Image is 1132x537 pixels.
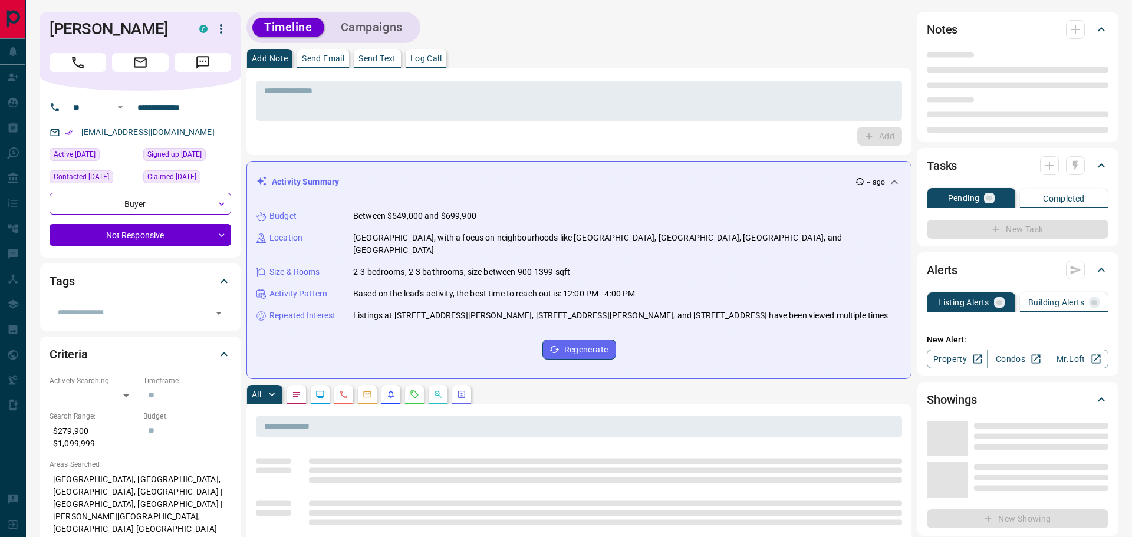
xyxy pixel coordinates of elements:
[315,390,325,399] svg: Lead Browsing Activity
[927,334,1108,346] p: New Alert:
[252,54,288,62] p: Add Note
[433,390,443,399] svg: Opportunities
[410,390,419,399] svg: Requests
[50,375,137,386] p: Actively Searching:
[948,194,980,202] p: Pending
[1043,195,1085,203] p: Completed
[199,25,208,33] div: condos.ca
[363,390,372,399] svg: Emails
[927,386,1108,414] div: Showings
[927,156,957,175] h2: Tasks
[927,256,1108,284] div: Alerts
[1048,350,1108,368] a: Mr.Loft
[143,148,231,164] div: Sun Oct 29 2023
[50,459,231,470] p: Areas Searched:
[50,193,231,215] div: Buyer
[987,350,1048,368] a: Condos
[50,170,137,187] div: Fri Nov 17 2023
[353,232,901,256] p: [GEOGRAPHIC_DATA], with a focus on neighbourhoods like [GEOGRAPHIC_DATA], [GEOGRAPHIC_DATA], [GEO...
[54,149,96,160] span: Active [DATE]
[50,421,137,453] p: $279,900 - $1,099,999
[50,148,137,164] div: Mon Jul 01 2024
[867,177,885,187] p: -- ago
[386,390,396,399] svg: Listing Alerts
[927,350,988,368] a: Property
[147,171,196,183] span: Claimed [DATE]
[143,411,231,421] p: Budget:
[269,309,335,322] p: Repeated Interest
[252,18,324,37] button: Timeline
[272,176,339,188] p: Activity Summary
[50,267,231,295] div: Tags
[147,149,202,160] span: Signed up [DATE]
[50,411,137,421] p: Search Range:
[210,305,227,321] button: Open
[329,18,414,37] button: Campaigns
[927,151,1108,180] div: Tasks
[353,266,570,278] p: 2-3 bedrooms, 2-3 bathrooms, size between 900-1399 sqft
[339,390,348,399] svg: Calls
[50,340,231,368] div: Criteria
[175,53,231,72] span: Message
[410,54,442,62] p: Log Call
[50,272,74,291] h2: Tags
[252,390,261,398] p: All
[269,232,302,244] p: Location
[542,340,616,360] button: Regenerate
[353,309,889,322] p: Listings at [STREET_ADDRESS][PERSON_NAME], [STREET_ADDRESS][PERSON_NAME], and [STREET_ADDRESS] ha...
[292,390,301,399] svg: Notes
[112,53,169,72] span: Email
[927,390,977,409] h2: Showings
[353,288,635,300] p: Based on the lead's activity, the best time to reach out is: 12:00 PM - 4:00 PM
[50,345,88,364] h2: Criteria
[113,100,127,114] button: Open
[50,224,231,246] div: Not Responsive
[927,261,957,279] h2: Alerts
[50,19,182,38] h1: [PERSON_NAME]
[302,54,344,62] p: Send Email
[50,53,106,72] span: Call
[143,170,231,187] div: Wed Nov 01 2023
[938,298,989,307] p: Listing Alerts
[81,127,215,137] a: [EMAIL_ADDRESS][DOMAIN_NAME]
[269,266,320,278] p: Size & Rooms
[269,288,327,300] p: Activity Pattern
[457,390,466,399] svg: Agent Actions
[927,20,957,39] h2: Notes
[353,210,476,222] p: Between $549,000 and $699,900
[65,129,73,137] svg: Email Verified
[1028,298,1084,307] p: Building Alerts
[927,15,1108,44] div: Notes
[256,171,901,193] div: Activity Summary-- ago
[143,375,231,386] p: Timeframe:
[358,54,396,62] p: Send Text
[54,171,109,183] span: Contacted [DATE]
[269,210,297,222] p: Budget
